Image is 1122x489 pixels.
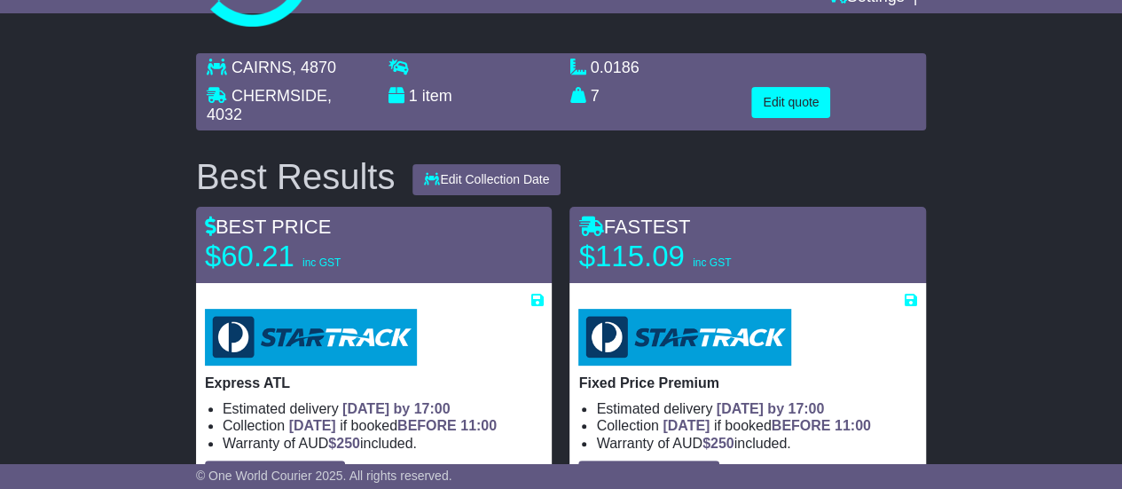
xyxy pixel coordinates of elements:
[336,436,360,451] span: 250
[460,418,497,433] span: 11:00
[205,216,331,238] span: BEST PRICE
[302,256,341,269] span: inc GST
[693,256,731,269] span: inc GST
[231,59,292,76] span: CAIRNS
[196,469,452,483] span: © One World Courier 2025. All rights reserved.
[289,418,497,433] span: if booked
[591,59,639,76] span: 0.0186
[422,87,452,105] span: item
[772,418,831,433] span: BEFORE
[751,87,830,118] button: Edit quote
[328,436,360,451] span: $
[596,417,917,434] li: Collection
[702,436,734,451] span: $
[663,418,870,433] span: if booked
[663,418,710,433] span: [DATE]
[205,309,417,366] img: StarTrack: Express ATL
[397,418,457,433] span: BEFORE
[578,216,690,238] span: FASTEST
[578,309,790,366] img: StarTrack: Fixed Price Premium
[578,375,917,391] p: Fixed Price Premium
[205,239,427,274] p: $60.21
[596,435,917,452] li: Warranty of AUD included.
[835,418,871,433] span: 11:00
[717,401,825,416] span: [DATE] by 17:00
[205,375,544,391] p: Express ATL
[596,400,917,417] li: Estimated delivery
[412,164,561,195] button: Edit Collection Date
[578,239,800,274] p: $115.09
[710,436,734,451] span: 250
[207,87,332,124] span: , 4032
[409,87,418,105] span: 1
[223,435,544,452] li: Warranty of AUD included.
[223,400,544,417] li: Estimated delivery
[187,157,404,196] div: Best Results
[591,87,600,105] span: 7
[342,401,451,416] span: [DATE] by 17:00
[292,59,336,76] span: , 4870
[231,87,327,105] span: CHERMSIDE
[289,418,336,433] span: [DATE]
[223,417,544,434] li: Collection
